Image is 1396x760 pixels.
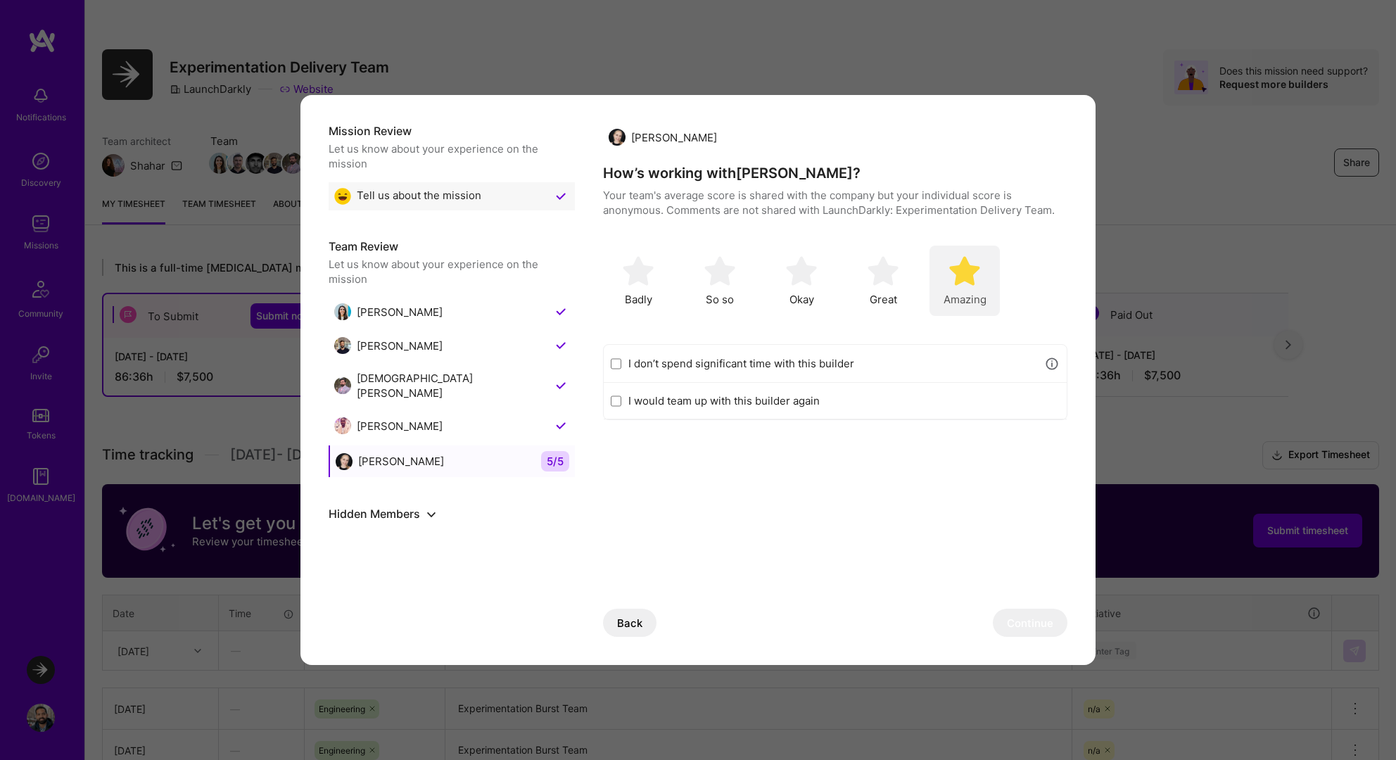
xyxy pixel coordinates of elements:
[329,239,575,254] h5: Team Review
[704,255,735,286] img: soso
[623,255,654,286] img: soso
[552,337,569,354] img: Checkmark
[334,377,351,394] img: Muhammad Umer
[603,164,1067,182] h4: How’s working with [PERSON_NAME] ?
[552,188,569,205] img: Checkmark
[706,292,734,307] span: So so
[329,141,575,171] div: Let us know about your experience on the mission
[868,255,899,286] img: soso
[993,609,1067,637] button: Continue
[357,188,481,205] span: Tell us about the mission
[334,303,351,320] img: Natasja Nielsen
[552,303,569,320] img: Checkmark
[334,337,443,354] div: [PERSON_NAME]
[334,303,443,320] div: [PERSON_NAME]
[329,123,575,139] h5: Mission Review
[552,417,569,434] img: Checkmark
[423,505,440,522] button: show or hide hidden members
[944,292,986,307] span: Amazing
[789,292,814,307] span: Okay
[427,510,436,519] i: icon ArrowDownBlack
[336,453,353,470] img: Susanna Nevalainen
[786,255,817,286] img: soso
[552,377,569,394] img: Checkmark
[329,505,575,522] h5: Hidden Members
[625,292,652,307] span: Badly
[628,393,1060,408] label: I would team up with this builder again
[334,417,443,434] div: [PERSON_NAME]
[334,337,351,354] img: Emiliano Gonzalez
[300,95,1096,665] div: modal
[1044,356,1060,372] i: icon Info
[336,453,444,470] div: [PERSON_NAME]
[334,371,540,400] div: [DEMOGRAPHIC_DATA][PERSON_NAME]
[541,451,569,471] span: 5 / 5
[609,129,717,146] div: [PERSON_NAME]
[334,417,351,434] img: Edwin O
[870,292,897,307] span: Great
[603,609,656,637] button: Back
[949,255,980,286] img: soso
[609,129,626,146] img: Susanna Nevalainen
[628,356,1037,371] label: I don’t spend significant time with this builder
[329,257,575,286] div: Let us know about your experience on the mission
[603,188,1067,217] p: Your team's average score is shared with the company but your individual score is anonymous. Comm...
[334,188,351,205] img: Great emoji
